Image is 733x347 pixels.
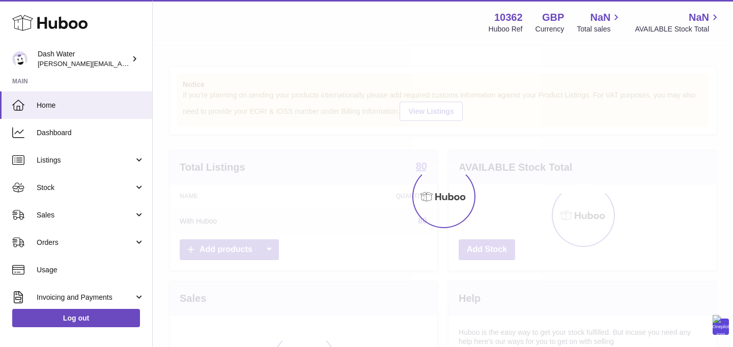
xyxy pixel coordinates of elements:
[535,24,565,34] div: Currency
[635,24,721,34] span: AVAILABLE Stock Total
[38,49,129,69] div: Dash Water
[577,24,622,34] span: Total sales
[38,59,204,68] span: [PERSON_NAME][EMAIL_ADDRESS][DOMAIN_NAME]
[635,11,721,34] a: NaN AVAILABLE Stock Total
[37,210,134,220] span: Sales
[37,238,134,247] span: Orders
[37,265,145,275] span: Usage
[37,293,134,302] span: Invoicing and Payments
[689,11,709,24] span: NaN
[37,155,134,165] span: Listings
[590,11,610,24] span: NaN
[489,24,523,34] div: Huboo Ref
[494,11,523,24] strong: 10362
[542,11,564,24] strong: GBP
[12,51,27,67] img: james@dash-water.com
[577,11,622,34] a: NaN Total sales
[37,183,134,193] span: Stock
[12,309,140,327] a: Log out
[37,101,145,110] span: Home
[37,128,145,138] span: Dashboard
